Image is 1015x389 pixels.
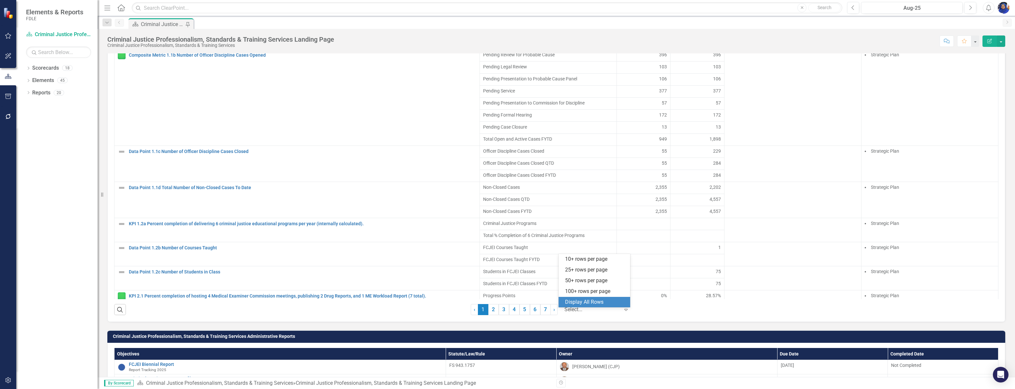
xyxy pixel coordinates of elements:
[713,76,721,82] span: 106
[565,256,626,263] div: 10+ rows per page
[713,148,721,154] span: 229
[861,290,998,314] td: Double-Click to Edit
[818,5,832,10] span: Search
[716,268,721,275] span: 75
[480,266,616,278] td: Double-Click to Edit
[57,78,68,83] div: 45
[26,16,83,21] small: FDLE
[656,196,667,202] span: 2,355
[871,185,899,190] span: Strategic Plan
[118,244,126,252] img: Not Defined
[483,124,613,130] span: Pending Case Closure
[616,182,670,194] td: Double-Click to Edit
[540,304,551,315] a: 7
[713,63,721,70] span: 103
[706,292,721,299] span: 28.57%
[115,49,480,146] td: Double-Click to Edit Right Click for Context Menu
[129,362,442,367] a: FCJEI Biennial Report
[659,63,667,70] span: 103
[724,266,861,290] td: Double-Click to Edit
[483,136,613,142] span: Total Open and Active Cases FYTD
[483,244,613,251] span: FCJEI Courses Taught
[115,360,446,374] td: Double-Click to Edit Right Click for Context Menu
[480,242,616,254] td: Double-Click to Edit
[710,208,721,215] span: 4,557
[137,380,551,387] div: »
[32,89,50,97] a: Reports
[480,146,616,158] td: Double-Click to Edit
[480,73,616,85] td: Double-Click to Edit
[129,294,476,299] a: KPI 2.1 Percent completion of hosting 4 Medical Examiner Commission meetings, publishing 2 Drug R...
[115,290,480,314] td: Double-Click to Edit Right Click for Context Menu
[480,85,616,97] td: Double-Click to Edit
[483,292,613,299] span: Progress Points
[670,73,724,85] td: Double-Click to Edit
[129,270,476,274] a: Data Point 1.2c Number of Students in Class
[724,242,861,266] td: Double-Click to Edit
[118,363,126,371] img: Informational Data
[560,362,569,371] img: Chris Johnson
[520,304,530,315] a: 5
[662,148,667,154] span: 55
[808,3,841,12] button: Search
[115,146,480,182] td: Double-Click to Edit Right Click for Context Menu
[129,149,476,154] a: Data Point 1.1c Number of Officer Discipline Cases Closed
[670,61,724,73] td: Double-Click to Edit
[998,2,1009,14] img: Somi Akter
[132,2,842,14] input: Search ClearPoint...
[483,196,613,202] span: Non-Closed Cases QTD
[296,380,476,386] div: Criminal Justice Professionalism, Standards & Training Services Landing Page
[509,304,520,315] a: 4
[129,221,476,226] a: KPI 1.2a Percent completion of delivering 6 criminal justice educational programs per year (inter...
[861,49,998,146] td: Double-Click to Edit
[662,160,667,166] span: 55
[616,290,670,302] td: Double-Click to Edit
[659,88,667,94] span: 377
[713,51,721,58] span: 396
[499,304,509,315] a: 3
[565,277,626,285] div: 50+ rows per page
[530,304,540,315] a: 6
[483,148,613,154] span: Officer Discipline Cases Closed
[656,184,667,190] span: 2,355
[480,121,616,133] td: Double-Click to Edit
[488,304,499,315] a: 2
[480,97,616,109] td: Double-Click to Edit
[713,112,721,118] span: 172
[480,290,616,302] td: Double-Click to Edit
[716,280,721,287] span: 75
[661,292,667,299] span: 0%
[118,220,126,228] img: Not Defined
[710,196,721,202] span: 4,557
[616,97,670,109] td: Double-Click to Edit
[483,220,613,227] span: Criminal Justice Programs
[871,269,899,274] span: Strategic Plan
[670,242,724,254] td: Double-Click to Edit
[616,109,670,121] td: Double-Click to Edit
[565,288,626,295] div: 100+ rows per page
[118,184,126,192] img: Not Defined
[871,221,899,226] span: Strategic Plan
[781,363,794,368] span: [DATE]
[26,8,83,16] span: Elements & Reports
[659,51,667,58] span: 396
[483,63,613,70] span: Pending Legal Review
[480,182,616,194] td: Double-Click to Edit
[107,36,334,43] div: Criminal Justice Professionalism, Standards & Training Services Landing Page
[871,52,899,57] span: Strategic Plan
[104,380,134,386] span: By Scorecard
[724,218,861,242] td: Double-Click to Edit
[26,31,91,38] a: Criminal Justice Professionalism, Standards & Training Services
[483,100,613,106] span: Pending Presentation to Commission for Discipline
[670,85,724,97] td: Double-Click to Edit
[113,334,1002,339] h3: Criminal Justice Professionalism, Standards & Training Services Administrative Reports
[724,182,861,218] td: Double-Click to Edit
[863,4,960,12] div: Aug-25
[483,232,613,239] span: Total % Completion of 6 Criminal Justice Programs
[129,368,166,372] span: Report Tracking 2025
[560,376,569,385] img: Brett Kirkland
[480,49,616,61] td: Double-Click to Edit
[716,124,721,130] span: 13
[871,148,899,154] span: Strategic Plan
[483,172,613,178] span: Officer Discipline Cases Closed FYTD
